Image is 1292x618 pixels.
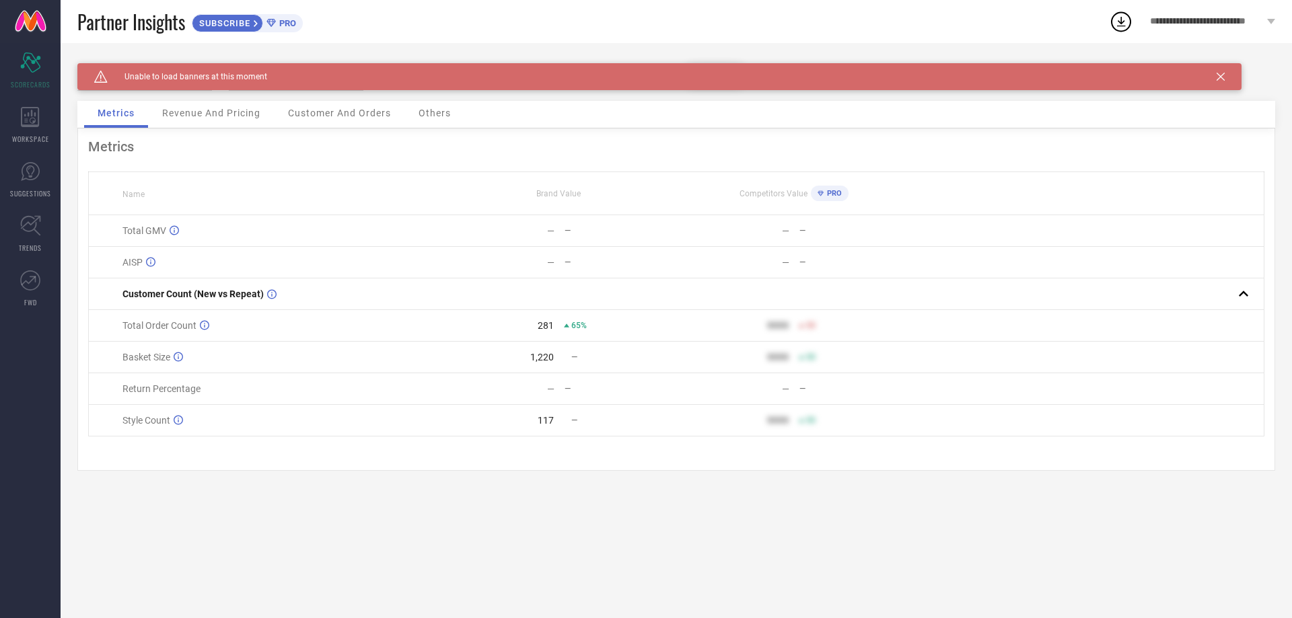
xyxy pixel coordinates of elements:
[782,225,789,236] div: —
[547,383,554,394] div: —
[547,225,554,236] div: —
[10,188,51,198] span: SUGGESTIONS
[740,189,808,198] span: Competitors Value
[565,384,676,393] div: —
[122,320,196,331] span: Total Order Count
[1109,9,1133,34] div: Open download list
[192,18,254,28] span: SUBSCRIBE
[98,108,135,118] span: Metrics
[122,352,170,362] span: Basket Size
[782,383,789,394] div: —
[12,134,49,144] span: WORKSPACE
[571,352,577,362] span: —
[806,352,816,362] span: 50
[122,257,143,268] span: AISP
[122,190,145,199] span: Name
[530,352,554,362] div: 1,220
[824,189,842,198] span: PRO
[122,225,166,236] span: Total GMV
[108,72,267,81] span: Unable to load banners at this moment
[538,415,554,426] div: 117
[782,257,789,268] div: —
[799,384,910,393] div: —
[11,79,50,89] span: SCORECARDS
[571,416,577,425] span: —
[799,258,910,267] div: —
[122,415,170,426] span: Style Count
[122,288,264,299] span: Customer Count (New vs Repeat)
[565,226,676,235] div: —
[565,258,676,267] div: —
[122,383,201,394] span: Return Percentage
[162,108,260,118] span: Revenue And Pricing
[24,297,37,307] span: FWD
[192,11,303,32] a: SUBSCRIBEPRO
[767,320,789,331] div: 9999
[77,8,185,36] span: Partner Insights
[536,189,581,198] span: Brand Value
[806,416,816,425] span: 50
[77,63,212,73] div: Brand
[571,321,587,330] span: 65%
[799,226,910,235] div: —
[547,257,554,268] div: —
[19,243,42,253] span: TRENDS
[806,321,816,330] span: 50
[538,320,554,331] div: 281
[419,108,451,118] span: Others
[288,108,391,118] span: Customer And Orders
[276,18,296,28] span: PRO
[767,352,789,362] div: 9999
[88,139,1264,155] div: Metrics
[767,415,789,426] div: 9999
